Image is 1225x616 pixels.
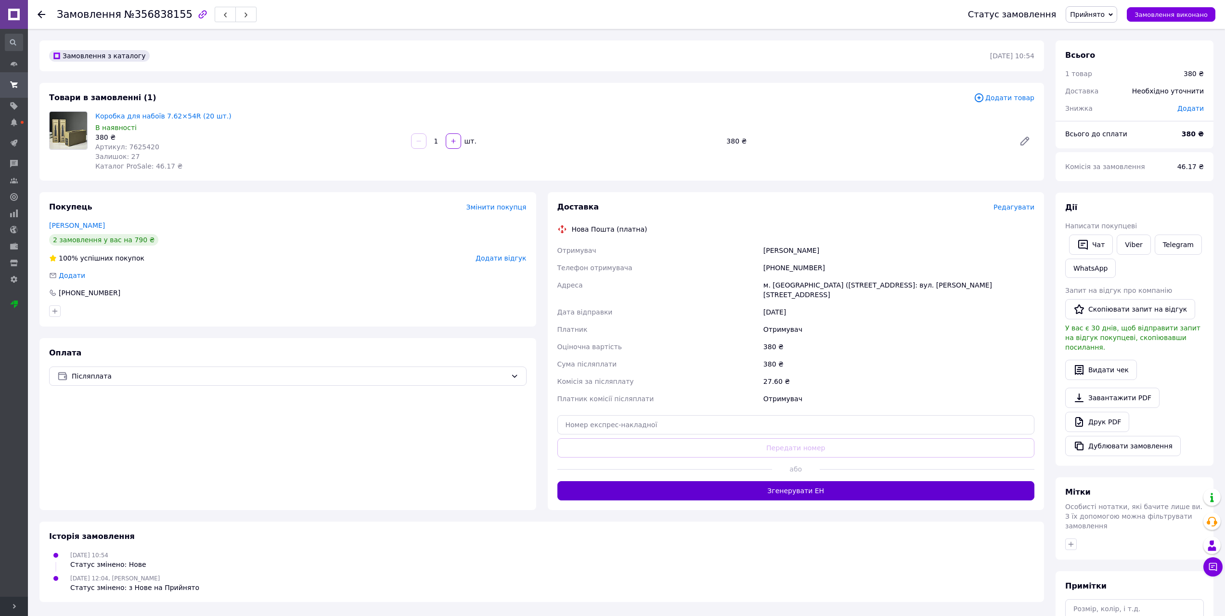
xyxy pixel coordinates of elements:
[49,222,105,229] a: [PERSON_NAME]
[557,202,599,211] span: Доставка
[49,253,144,263] div: успішних покупок
[557,247,596,254] span: Отримувач
[1065,87,1098,95] span: Доставка
[72,371,507,381] span: Післяплата
[1065,412,1129,432] a: Друк PDF
[1117,235,1150,255] a: Viber
[1065,388,1160,408] a: Завантажити PDF
[95,143,159,151] span: Артикул: 7625420
[557,308,613,316] span: Дата відправки
[1065,105,1093,112] span: Знижка
[1065,203,1077,212] span: Дії
[1182,130,1204,138] b: 380 ₴
[57,9,121,20] span: Замовлення
[95,162,182,170] span: Каталог ProSale: 46.17 ₴
[49,202,92,211] span: Покупець
[761,276,1036,303] div: м. [GEOGRAPHIC_DATA] ([STREET_ADDRESS]: вул. [PERSON_NAME][STREET_ADDRESS]
[761,355,1036,373] div: 380 ₴
[772,464,820,474] span: або
[1135,11,1208,18] span: Замовлення виконано
[95,153,140,160] span: Залишок: 27
[1177,105,1204,112] span: Додати
[557,281,583,289] span: Адреса
[761,390,1036,407] div: Отримувач
[1203,557,1223,577] button: Чат з покупцем
[557,481,1035,500] button: Згенерувати ЕН
[1065,130,1127,138] span: Всього до сплати
[557,326,588,333] span: Платник
[70,552,108,559] span: [DATE] 10:54
[70,560,146,569] div: Статус змінено: Нове
[1065,503,1202,530] span: Особисті нотатки, які бачите лише ви. З їх допомогою можна фільтрувати замовлення
[462,136,477,146] div: шт.
[974,92,1034,103] span: Додати товар
[70,583,199,592] div: Статус змінено: з Нове на Прийнято
[1065,287,1172,294] span: Запит на відгук про компанію
[761,242,1036,259] div: [PERSON_NAME]
[1070,11,1105,18] span: Прийнято
[49,532,135,541] span: Історія замовлення
[1127,7,1215,22] button: Замовлення виконано
[1155,235,1202,255] a: Telegram
[1126,80,1210,102] div: Необхідно уточнити
[569,224,650,234] div: Нова Пошта (платна)
[557,395,654,403] span: Платник комісії післяплати
[1015,131,1034,151] a: Редагувати
[557,415,1035,434] input: Номер експрес-накладної
[49,234,158,246] div: 2 замовлення у вас на 790 ₴
[1065,259,1116,278] a: WhatsApp
[58,288,121,298] div: [PHONE_NUMBER]
[1065,70,1092,78] span: 1 товар
[993,203,1034,211] span: Редагувати
[59,272,85,279] span: Додати
[124,9,193,20] span: №356838155
[761,259,1036,276] div: [PHONE_NUMBER]
[50,112,87,149] img: Коробка для набоїв 7.62×54R (20 шт.)
[59,254,78,262] span: 100%
[49,50,150,62] div: Замовлення з каталогу
[70,575,160,582] span: [DATE] 12:04, [PERSON_NAME]
[95,112,232,120] a: Коробка для набоїв 7.62×54R (20 шт.)
[95,132,403,142] div: 380 ₴
[1065,436,1181,456] button: Дублювати замовлення
[990,52,1034,60] time: [DATE] 10:54
[49,93,156,102] span: Товари в замовленні (1)
[1065,163,1145,170] span: Комісія за замовлення
[466,203,527,211] span: Змінити покупця
[557,264,632,272] span: Телефон отримувача
[761,338,1036,355] div: 380 ₴
[95,124,137,131] span: В наявності
[1065,324,1200,351] span: У вас є 30 днів, щоб відправити запит на відгук покупцеві, скопіювавши посилання.
[722,134,1011,148] div: 380 ₴
[1065,222,1137,230] span: Написати покупцеві
[761,321,1036,338] div: Отримувач
[761,303,1036,321] div: [DATE]
[38,10,45,19] div: Повернутися назад
[1065,51,1095,60] span: Всього
[761,373,1036,390] div: 27.60 ₴
[49,348,81,357] span: Оплата
[1065,299,1195,319] button: Скопіювати запит на відгук
[1065,581,1107,590] span: Примітки
[1184,69,1204,79] div: 380 ₴
[1065,360,1137,380] button: Видати чек
[557,378,634,385] span: Комісія за післяплату
[476,254,526,262] span: Додати відгук
[557,343,622,351] span: Оціночна вартість
[1065,487,1091,497] span: Мітки
[1177,163,1204,170] span: 46.17 ₴
[968,10,1057,19] div: Статус замовлення
[557,360,617,368] span: Сума післяплати
[1069,235,1113,255] button: Чат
